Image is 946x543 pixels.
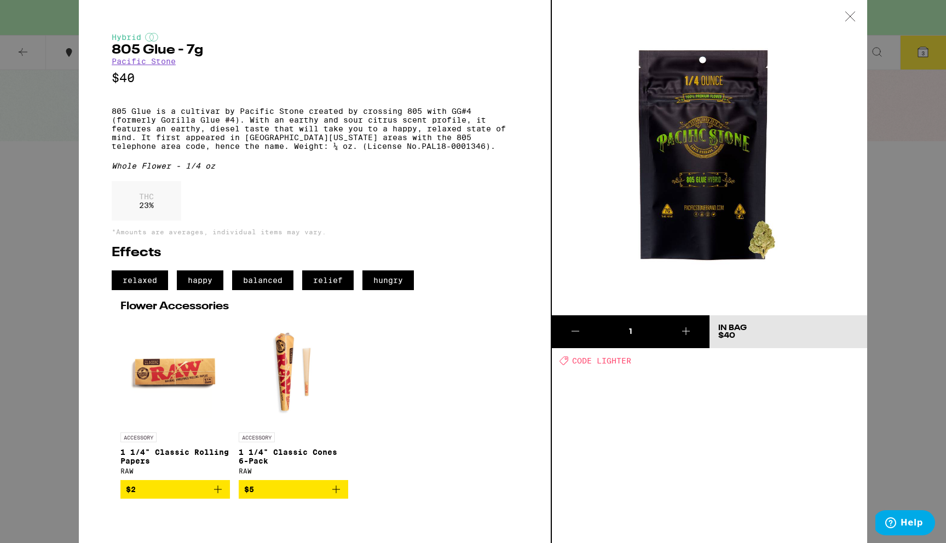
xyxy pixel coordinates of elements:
span: $5 [244,485,254,494]
span: CODE LIGHTER [572,356,631,365]
button: Add to bag [239,480,348,499]
div: RAW [239,467,348,475]
a: Pacific Stone [112,57,176,66]
p: 1 1/4" Classic Cones 6-Pack [239,448,348,465]
span: hungry [362,270,414,290]
p: 805 Glue is a cultivar by Pacific Stone created by crossing 805 with GG#4 (formerly Gorilla Glue ... [112,107,518,151]
iframe: Opens a widget where you can find more information [875,510,935,538]
div: 23 % [112,181,181,221]
span: balanced [232,270,293,290]
a: Open page for 1 1/4" Classic Cones 6-Pack from RAW [239,317,348,480]
h2: Flower Accessories [120,301,509,312]
h2: 805 Glue - 7g [112,44,518,57]
div: Whole Flower - 1/4 oz [112,161,518,170]
span: $40 [718,332,735,339]
h2: Effects [112,246,518,259]
button: In Bag$40 [709,315,867,348]
div: 1 [599,326,662,337]
a: Open page for 1 1/4" Classic Rolling Papers from RAW [120,317,230,480]
p: ACCESSORY [239,432,275,442]
img: RAW - 1 1/4" Classic Rolling Papers [120,317,230,427]
p: 1 1/4" Classic Rolling Papers [120,448,230,465]
button: Add to bag [120,480,230,499]
img: RAW - 1 1/4" Classic Cones 6-Pack [239,317,348,427]
span: relief [302,270,354,290]
span: relaxed [112,270,168,290]
div: In Bag [718,324,747,332]
p: ACCESSORY [120,432,157,442]
div: Hybrid [112,33,518,42]
p: *Amounts are averages, individual items may vary. [112,228,518,235]
span: $2 [126,485,136,494]
p: $40 [112,71,518,85]
div: RAW [120,467,230,475]
span: happy [177,270,223,290]
p: THC [139,192,154,201]
img: hybridColor.svg [145,33,158,42]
